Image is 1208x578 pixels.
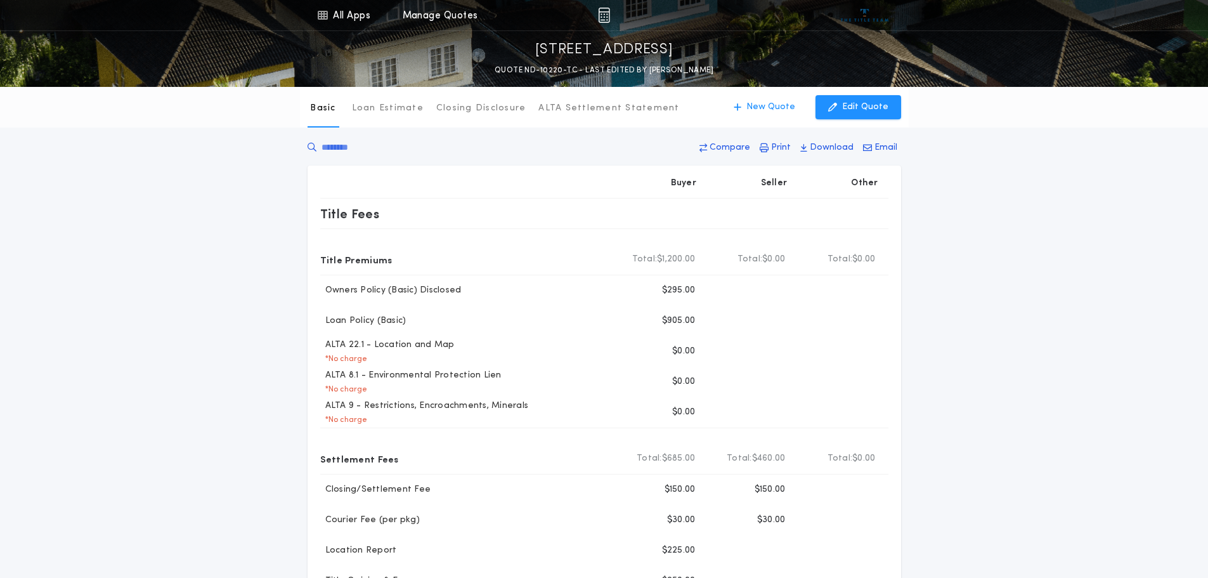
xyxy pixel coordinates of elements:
[737,253,763,266] b: Total:
[756,136,795,159] button: Print
[828,452,853,465] b: Total:
[538,102,679,115] p: ALTA Settlement Statement
[320,284,462,297] p: Owners Policy (Basic) Disclosed
[672,376,695,388] p: $0.00
[755,483,786,496] p: $150.00
[815,95,901,119] button: Edit Quote
[851,177,878,190] p: Other
[665,483,696,496] p: $150.00
[310,102,335,115] p: Basic
[637,452,662,465] b: Total:
[320,204,380,224] p: Title Fees
[352,102,424,115] p: Loan Estimate
[796,136,857,159] button: Download
[320,339,455,351] p: ALTA 22.1 - Location and Map
[320,354,368,364] p: * No charge
[320,415,368,425] p: * No charge
[320,400,529,412] p: ALTA 9 - Restrictions, Encroachments, Minerals
[598,8,610,23] img: img
[828,253,853,266] b: Total:
[657,253,695,266] span: $1,200.00
[535,40,673,60] p: [STREET_ADDRESS]
[320,384,368,395] p: * No charge
[696,136,754,159] button: Compare
[320,315,406,327] p: Loan Policy (Basic)
[320,249,393,270] p: Title Premiums
[662,315,696,327] p: $905.00
[721,95,808,119] button: New Quote
[320,544,397,557] p: Location Report
[320,449,399,469] p: Settlement Fees
[662,452,696,465] span: $685.00
[752,452,786,465] span: $460.00
[859,136,901,159] button: Email
[662,284,696,297] p: $295.00
[495,64,713,77] p: QUOTE ND-10220-TC - LAST EDITED BY [PERSON_NAME]
[710,141,750,154] p: Compare
[672,406,695,419] p: $0.00
[874,141,897,154] p: Email
[852,452,875,465] span: $0.00
[852,253,875,266] span: $0.00
[761,177,788,190] p: Seller
[320,369,502,382] p: ALTA 8.1 - Environmental Protection Lien
[436,102,526,115] p: Closing Disclosure
[842,101,888,114] p: Edit Quote
[841,9,888,22] img: vs-icon
[671,177,696,190] p: Buyer
[667,514,696,527] p: $30.00
[672,345,695,358] p: $0.00
[771,141,791,154] p: Print
[320,483,431,496] p: Closing/Settlement Fee
[632,253,658,266] b: Total:
[320,514,420,527] p: Courier Fee (per pkg)
[757,514,786,527] p: $30.00
[762,253,785,266] span: $0.00
[810,141,854,154] p: Download
[662,544,696,557] p: $225.00
[746,101,795,114] p: New Quote
[727,452,752,465] b: Total:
